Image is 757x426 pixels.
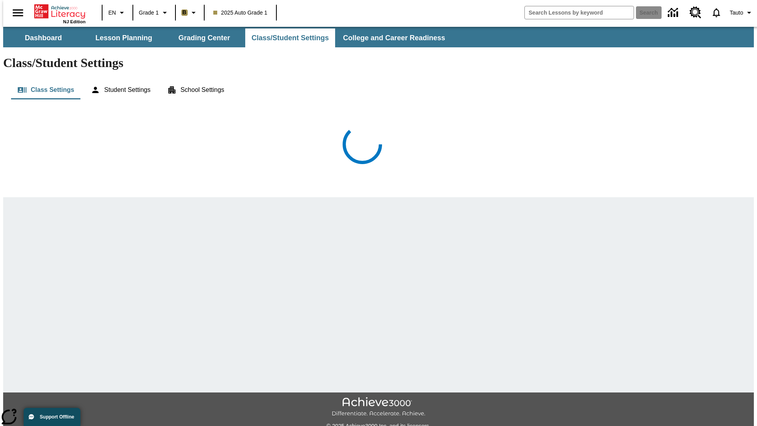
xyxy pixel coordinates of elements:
h1: Class/Student Settings [3,56,754,70]
span: Tauto [730,9,743,17]
button: Dashboard [4,28,83,47]
button: Class/Student Settings [245,28,335,47]
img: Achieve3000 Differentiate Accelerate Achieve [332,397,425,417]
button: Class Settings [11,80,80,99]
button: College and Career Readiness [337,28,451,47]
button: Grading Center [165,28,244,47]
a: Data Center [663,2,685,24]
div: Class/Student Settings [11,80,746,99]
span: B [183,7,186,17]
span: 2025 Auto Grade 1 [213,9,268,17]
div: SubNavbar [3,27,754,47]
span: Support Offline [40,414,74,420]
div: Home [34,3,86,24]
span: Grade 1 [139,9,159,17]
a: Notifications [706,2,727,23]
button: Profile/Settings [727,6,757,20]
span: EN [108,9,116,17]
a: Home [34,4,86,19]
button: Boost Class color is light brown. Change class color [178,6,201,20]
button: School Settings [161,80,231,99]
button: Lesson Planning [84,28,163,47]
button: Student Settings [84,80,157,99]
span: NJ Edition [63,19,86,24]
a: Resource Center, Will open in new tab [685,2,706,23]
button: Open side menu [6,1,30,24]
button: Grade: Grade 1, Select a grade [136,6,173,20]
div: SubNavbar [3,28,452,47]
input: search field [525,6,634,19]
button: Support Offline [24,408,80,426]
button: Language: EN, Select a language [105,6,130,20]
